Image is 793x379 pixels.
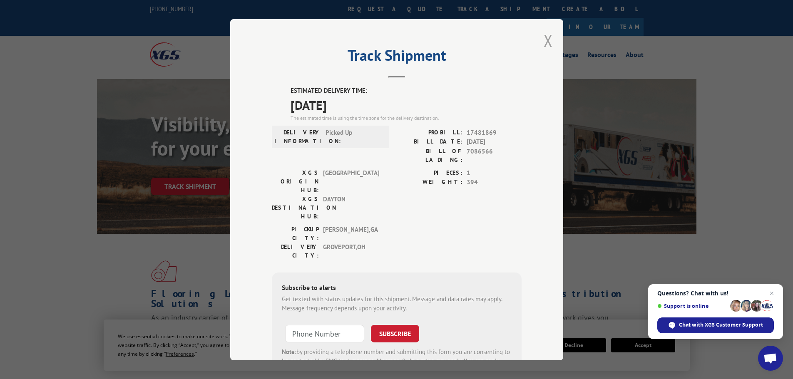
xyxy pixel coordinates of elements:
label: BILL OF LADING: [397,146,462,164]
button: SUBSCRIBE [371,325,419,342]
label: DELIVERY CITY: [272,242,319,260]
label: BILL DATE: [397,137,462,147]
label: ESTIMATED DELIVERY TIME: [291,86,522,96]
label: WEIGHT: [397,178,462,187]
label: XGS DESTINATION HUB: [272,194,319,220]
label: PIECES: [397,168,462,178]
span: [DATE] [467,137,522,147]
input: Phone Number [285,325,364,342]
div: Chat with XGS Customer Support [657,317,774,333]
span: Chat with XGS Customer Support [679,321,763,329]
button: Close modal [544,30,553,52]
span: Close chat [767,288,777,298]
div: Subscribe to alerts [282,282,512,294]
div: The estimated time is using the time zone for the delivery destination. [291,114,522,121]
h2: Track Shipment [272,50,522,65]
label: DELIVERY INFORMATION: [274,128,321,145]
label: PROBILL: [397,128,462,137]
strong: Note: [282,347,296,355]
span: 1 [467,168,522,178]
span: 7086566 [467,146,522,164]
span: 17481869 [467,128,522,137]
label: XGS ORIGIN HUB: [272,168,319,194]
span: Support is online [657,303,727,309]
span: DAYTON [323,194,379,220]
span: GROVEPORT , OH [323,242,379,260]
div: by providing a telephone number and submitting this form you are consenting to be contacted by SM... [282,347,512,375]
span: [DATE] [291,95,522,114]
span: [GEOGRAPHIC_DATA] [323,168,379,194]
label: PICKUP CITY: [272,225,319,242]
span: 394 [467,178,522,187]
div: Get texted with status updates for this shipment. Message and data rates may apply. Message frequ... [282,294,512,313]
div: Open chat [758,346,783,371]
span: Picked Up [326,128,382,145]
span: Questions? Chat with us! [657,290,774,297]
span: [PERSON_NAME] , GA [323,225,379,242]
